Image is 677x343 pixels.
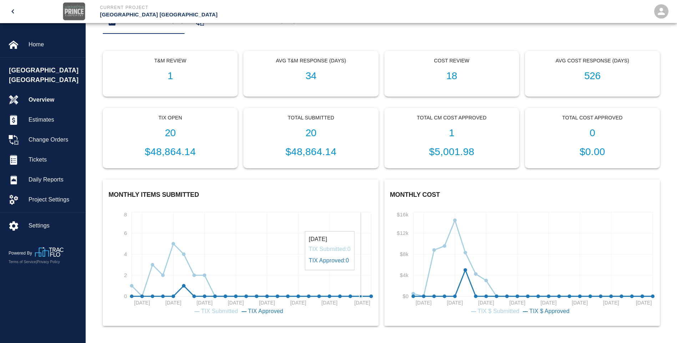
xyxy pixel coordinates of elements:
[35,247,64,257] img: TracFlo
[249,127,372,139] h1: 20
[109,127,232,139] h1: 20
[390,114,513,122] p: Total CM Cost Approved
[165,300,181,306] tspan: [DATE]
[228,300,244,306] tspan: [DATE]
[109,114,232,122] p: Tix Open
[390,127,513,139] h1: 1
[531,144,654,159] p: $0.00
[249,57,372,65] p: Avg T&M Response (Days)
[531,57,654,65] p: Avg Cost Response (Days)
[109,70,232,82] h1: 1
[531,127,654,139] h1: 0
[641,309,677,343] iframe: Chat Widget
[390,57,513,65] p: Cost Review
[415,300,431,306] tspan: [DATE]
[322,300,338,306] tspan: [DATE]
[509,300,525,306] tspan: [DATE]
[124,251,127,257] tspan: 4
[37,260,60,264] a: Privacy Policy
[134,300,150,306] tspan: [DATE]
[636,300,652,306] tspan: [DATE]
[390,191,655,199] h2: Monthly Cost
[259,300,275,306] tspan: [DATE]
[4,3,21,20] button: open drawer
[108,191,373,199] h2: Monthly Items Submitted
[29,40,80,49] span: Home
[29,175,80,184] span: Daily Reports
[396,230,408,236] tspan: $12k
[572,300,588,306] tspan: [DATE]
[249,114,372,122] p: Total Submitted
[478,308,519,314] span: TIX $ Submitted
[124,293,127,299] tspan: 0
[124,211,127,217] tspan: 8
[36,260,37,264] span: |
[249,144,372,159] p: $48,864.14
[29,195,80,204] span: Project Settings
[248,308,283,314] span: TIX Approved
[29,135,80,144] span: Change Orders
[9,66,82,85] span: [GEOGRAPHIC_DATA] [GEOGRAPHIC_DATA]
[124,230,127,236] tspan: 6
[540,300,556,306] tspan: [DATE]
[100,11,377,19] p: [GEOGRAPHIC_DATA] [GEOGRAPHIC_DATA]
[529,308,569,314] span: TIX $ Approved
[603,300,619,306] tspan: [DATE]
[100,4,377,11] p: Current Project
[403,293,409,299] tspan: $0
[124,272,127,278] tspan: 2
[478,300,494,306] tspan: [DATE]
[396,211,408,217] tspan: $16k
[400,251,409,257] tspan: $8k
[201,308,238,314] span: TIX Submitted
[531,70,654,82] h1: 526
[400,272,409,278] tspan: $4k
[249,70,372,82] h1: 34
[290,300,306,306] tspan: [DATE]
[447,300,463,306] tspan: [DATE]
[29,116,80,124] span: Estimates
[29,221,80,230] span: Settings
[109,57,232,65] p: T&M Review
[390,70,513,82] h1: 18
[354,300,370,306] tspan: [DATE]
[197,300,213,306] tspan: [DATE]
[9,250,35,256] p: Powered By
[9,260,36,264] a: Terms of Service
[531,114,654,122] p: Total Cost Approved
[62,1,86,21] img: Prince Carpentry, Inc.
[29,155,80,164] span: Tickets
[109,144,232,159] p: $48,864.14
[390,144,513,159] p: $5,001.98
[29,96,80,104] span: Overview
